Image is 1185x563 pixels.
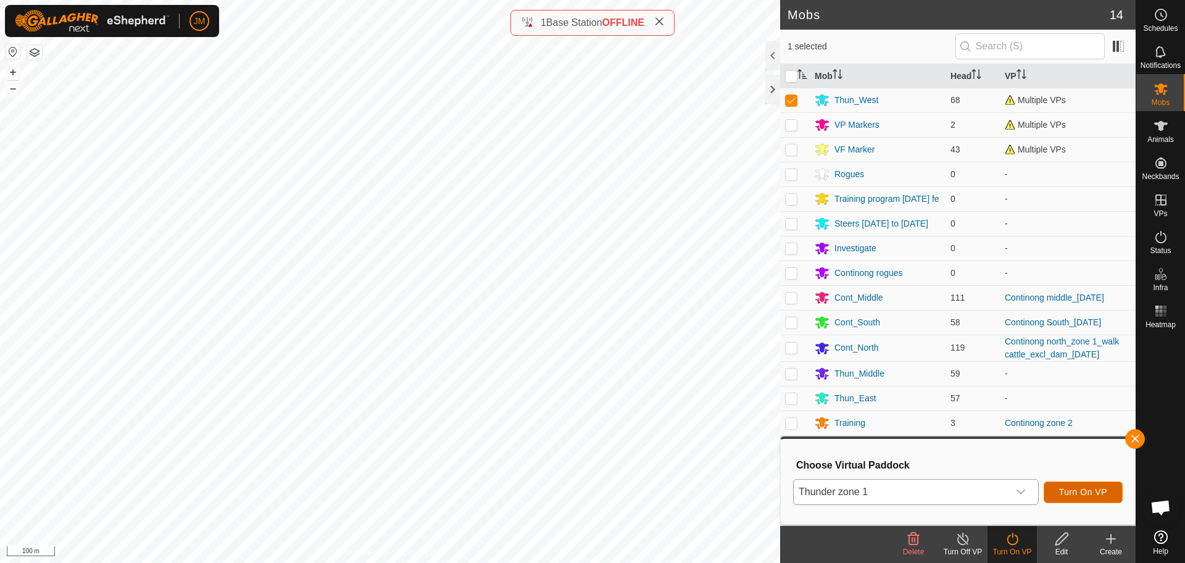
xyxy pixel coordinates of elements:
p-sorticon: Activate to sort [797,71,807,81]
td: - [1000,261,1136,285]
span: Notifications [1141,62,1181,69]
div: Cont_North [834,341,879,354]
div: Edit [1037,546,1086,557]
td: - [1000,386,1136,411]
span: Mobs [1152,99,1170,106]
span: 14 [1110,6,1123,24]
div: Cont_South [834,316,880,329]
th: Head [946,64,1000,88]
div: Thun_West [834,94,878,107]
div: Continong rogues [834,267,903,280]
span: Heatmap [1145,321,1176,328]
span: 1 selected [788,40,955,53]
p-sorticon: Activate to sort [1017,71,1026,81]
span: Multiple VPs [1005,144,1066,154]
input: Search (S) [955,33,1105,59]
div: Thun_East [834,392,876,405]
span: OFFLINE [602,17,644,28]
button: + [6,65,20,80]
span: Help [1153,548,1168,555]
a: Continong middle_[DATE] [1005,293,1104,302]
div: dropdown trigger [1008,480,1033,504]
span: Base Station [546,17,602,28]
a: Continong north_zone 1_walk cattle_excl_dam_[DATE] [1005,336,1119,359]
img: Gallagher Logo [15,10,169,32]
span: 58 [950,317,960,327]
div: VF Marker [834,143,875,156]
td: - [1000,211,1136,236]
p-sorticon: Activate to sort [833,71,842,81]
a: Continong zone 2 [1005,418,1073,428]
span: Animals [1147,136,1174,143]
div: Steers [DATE] to [DATE] [834,217,928,230]
h2: Mobs [788,7,1110,22]
span: Schedules [1143,25,1178,32]
span: 2 [950,120,955,130]
div: Create [1086,546,1136,557]
a: Help [1136,525,1185,560]
span: Multiple VPs [1005,95,1066,105]
span: 0 [950,194,955,204]
span: 111 [950,293,965,302]
span: 0 [950,219,955,228]
span: 1 [541,17,546,28]
div: Thun_Middle [834,367,884,380]
span: Multiple VPs [1005,120,1066,130]
span: Status [1150,247,1171,254]
div: Rogues [834,168,864,181]
a: Continong South_[DATE] [1005,317,1101,327]
div: VP Markers [834,119,879,131]
span: 59 [950,369,960,378]
span: 57 [950,393,960,403]
span: JM [194,15,206,28]
th: VP [1000,64,1136,88]
th: Mob [810,64,946,88]
td: - [1000,361,1136,386]
button: Map Layers [27,45,42,60]
button: Reset Map [6,44,20,59]
a: Contact Us [402,547,439,558]
span: VPs [1154,210,1167,217]
span: 0 [950,268,955,278]
span: 68 [950,95,960,105]
span: 119 [950,343,965,352]
div: Investigate [834,242,876,255]
span: 0 [950,243,955,253]
button: Turn On VP [1044,482,1123,503]
span: Delete [903,548,925,556]
span: Thunder zone 1 [794,480,1008,504]
span: 3 [950,418,955,428]
div: Training program [DATE] fe [834,193,939,206]
td: - [1000,186,1136,211]
span: Turn On VP [1059,487,1107,497]
td: - [1000,236,1136,261]
a: Privacy Policy [341,547,388,558]
span: Neckbands [1142,173,1179,180]
span: Infra [1153,284,1168,291]
span: 43 [950,144,960,154]
span: 0 [950,169,955,179]
h3: Choose Virtual Paddock [796,459,1123,471]
div: Cont_Middle [834,291,883,304]
div: Training [834,417,865,430]
p-sorticon: Activate to sort [971,71,981,81]
td: - [1000,162,1136,186]
div: Turn On VP [987,546,1037,557]
div: Turn Off VP [938,546,987,557]
button: – [6,81,20,96]
div: Open chat [1142,489,1179,526]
